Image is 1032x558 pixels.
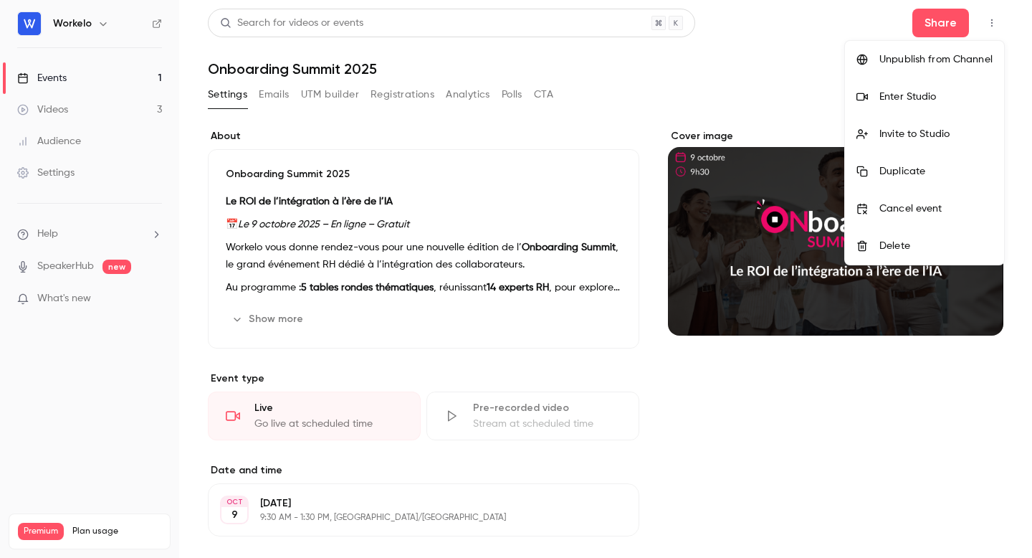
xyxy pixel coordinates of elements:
[879,127,993,141] div: Invite to Studio
[879,52,993,67] div: Unpublish from Channel
[879,239,993,253] div: Delete
[879,202,993,216] div: Cancel event
[879,164,993,179] div: Duplicate
[879,90,993,104] div: Enter Studio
